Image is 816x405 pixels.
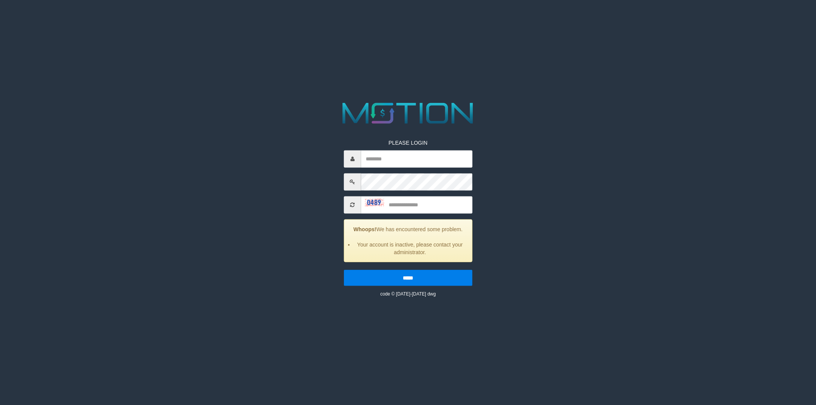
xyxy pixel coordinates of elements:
[353,226,376,232] strong: Whoops!
[380,291,436,296] small: code © [DATE]-[DATE] dwg
[365,199,384,206] img: captcha
[337,99,479,127] img: MOTION_logo.png
[344,139,472,146] p: PLEASE LOGIN
[344,219,472,262] div: We has encountered some problem.
[354,240,466,256] li: Your account is inactive, please contact your administrator.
